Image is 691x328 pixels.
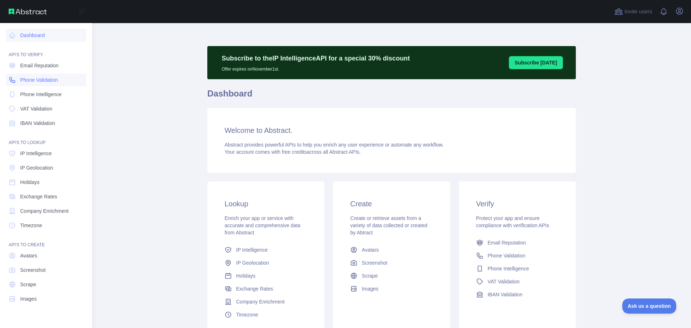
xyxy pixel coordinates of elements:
[236,259,269,266] span: IP Geolocation
[488,265,529,272] span: Phone Intelligence
[222,256,310,269] a: IP Geolocation
[6,88,86,101] a: Phone Intelligence
[362,246,379,253] span: Avatars
[20,193,57,200] span: Exchange Rates
[20,76,58,84] span: Phone Validation
[347,256,435,269] a: Screenshot
[20,222,42,229] span: Timezone
[347,282,435,295] a: Images
[476,199,559,209] h3: Verify
[509,56,563,69] button: Subscribe [DATE]
[6,219,86,232] a: Timezone
[236,298,285,305] span: Company Enrichment
[20,207,69,215] span: Company Enrichment
[225,199,307,209] h3: Lookup
[6,233,86,248] div: API'S TO CREATE
[236,246,268,253] span: IP Intelligence
[6,292,86,305] a: Images
[225,125,559,135] h3: Welcome to Abstract.
[225,142,444,148] span: Abstract provides powerful APIs to help you enrich any user experience or automate any workflow.
[6,147,86,160] a: IP Intelligence
[350,199,433,209] h3: Create
[222,282,310,295] a: Exchange Rates
[6,161,86,174] a: IP Geolocation
[362,285,378,292] span: Images
[6,117,86,130] a: IBAN Validation
[6,102,86,115] a: VAT Validation
[225,215,301,235] span: Enrich your app or service with accurate and comprehensive data from Abstract
[6,73,86,86] a: Phone Validation
[488,239,526,246] span: Email Reputation
[6,278,86,291] a: Scrape
[20,252,37,259] span: Avatars
[473,262,561,275] a: Phone Intelligence
[236,272,256,279] span: Holidays
[6,264,86,277] a: Screenshot
[6,190,86,203] a: Exchange Rates
[222,243,310,256] a: IP Intelligence
[473,275,561,288] a: VAT Validation
[222,308,310,321] a: Timezone
[222,269,310,282] a: Holidays
[20,105,52,112] span: VAT Validation
[6,59,86,72] a: Email Reputation
[207,88,576,105] h1: Dashboard
[347,243,435,256] a: Avatars
[20,281,36,288] span: Scrape
[488,278,520,285] span: VAT Validation
[20,120,55,127] span: IBAN Validation
[624,8,652,16] span: Invite users
[222,63,410,72] p: Offer expires on November 1st.
[20,91,62,98] span: Phone Intelligence
[473,288,561,301] a: IBAN Validation
[20,150,52,157] span: IP Intelligence
[225,149,361,155] span: Your account comes with across all Abstract APIs.
[20,179,40,186] span: Holidays
[488,252,525,259] span: Phone Validation
[222,53,410,63] p: Subscribe to the IP Intelligence API for a special 30 % discount
[476,215,549,228] span: Protect your app and ensure compliance with verification APIs
[488,291,523,298] span: IBAN Validation
[362,272,378,279] span: Scrape
[6,205,86,217] a: Company Enrichment
[222,295,310,308] a: Company Enrichment
[362,259,387,266] span: Screenshot
[473,249,561,262] a: Phone Validation
[20,295,37,302] span: Images
[236,311,258,318] span: Timezone
[473,236,561,249] a: Email Reputation
[20,62,59,69] span: Email Reputation
[9,9,47,14] img: Abstract API
[350,215,427,235] span: Create or retrieve assets from a variety of data collected or created by Abtract
[347,269,435,282] a: Scrape
[20,164,53,171] span: IP Geolocation
[236,285,273,292] span: Exchange Rates
[6,29,86,42] a: Dashboard
[622,298,677,314] iframe: Toggle Customer Support
[6,131,86,145] div: API'S TO LOOKUP
[6,249,86,262] a: Avatars
[282,149,307,155] span: free credits
[6,43,86,58] div: API'S TO VERIFY
[20,266,46,274] span: Screenshot
[6,176,86,189] a: Holidays
[613,6,654,17] button: Invite users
